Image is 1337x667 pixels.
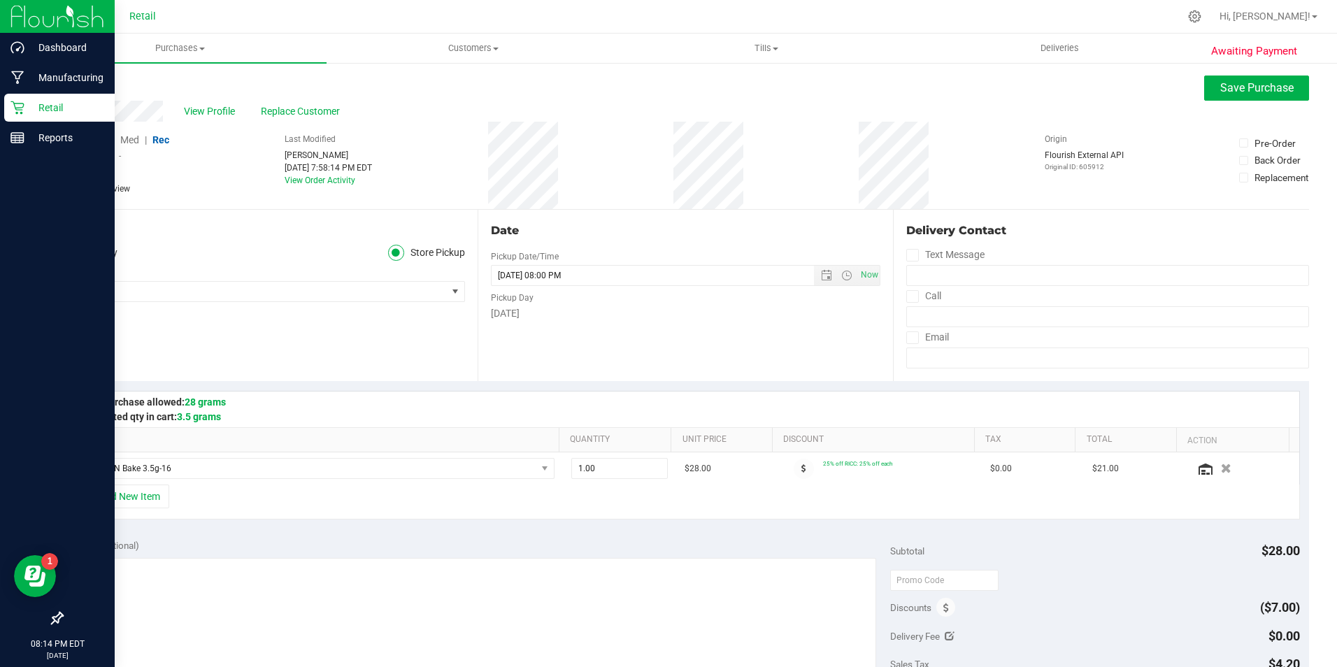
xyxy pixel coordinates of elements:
[1045,149,1124,172] div: Flourish External API
[177,411,221,422] span: 3.5 grams
[1254,153,1301,167] div: Back Order
[41,553,58,570] iframe: Resource center unread badge
[835,270,859,281] span: Open the time view
[906,286,941,306] label: Call
[890,545,924,557] span: Subtotal
[81,459,536,478] span: Cake N Bake 3.5g-16
[857,265,881,285] span: Set Current date
[10,101,24,115] inline-svg: Retail
[129,10,156,22] span: Retail
[1268,629,1300,643] span: $0.00
[906,265,1309,286] input: Format: (999) 999-9999
[24,129,108,146] p: Reports
[83,434,553,445] a: SKU
[285,149,372,162] div: [PERSON_NAME]
[285,162,372,174] div: [DATE] 7:58:14 PM EDT
[120,134,139,145] span: Med
[572,459,667,478] input: 1.00
[184,104,240,119] span: View Profile
[906,327,949,347] label: Email
[185,396,226,408] span: 28 grams
[1204,76,1309,101] button: Save Purchase
[985,434,1070,445] a: Tax
[1022,42,1098,55] span: Deliveries
[1211,43,1297,59] span: Awaiting Payment
[327,42,619,55] span: Customers
[24,69,108,86] p: Manufacturing
[620,34,913,63] a: Tills
[62,222,465,239] div: Location
[1045,133,1067,145] label: Origin
[83,396,226,408] span: Max purchase allowed:
[24,99,108,116] p: Retail
[10,71,24,85] inline-svg: Manufacturing
[1087,434,1171,445] a: Total
[1261,543,1300,558] span: $28.00
[491,250,559,263] label: Pickup Date/Time
[62,282,447,301] span: Retail
[1176,428,1289,453] th: Action
[890,595,931,620] span: Discounts
[447,282,464,301] span: select
[1186,10,1203,23] div: Manage settings
[152,134,169,145] span: Rec
[6,638,108,650] p: 08:14 PM EDT
[1254,171,1308,185] div: Replacement
[913,34,1206,63] a: Deliveries
[906,245,985,265] label: Text Message
[491,292,534,304] label: Pickup Day
[491,306,881,321] div: [DATE]
[783,434,968,445] a: Discount
[83,485,169,508] button: + Add New Item
[34,34,327,63] a: Purchases
[388,245,465,261] label: Store Pickup
[14,555,56,597] iframe: Resource center
[890,631,940,642] span: Delivery Fee
[285,175,355,185] a: View Order Activity
[285,133,336,145] label: Last Modified
[10,41,24,55] inline-svg: Dashboard
[682,434,767,445] a: Unit Price
[906,222,1309,239] div: Delivery Contact
[990,462,1012,475] span: $0.00
[1220,10,1310,22] span: Hi, [PERSON_NAME]!
[6,650,108,661] p: [DATE]
[80,458,555,479] span: NO DATA FOUND
[1260,600,1300,615] span: ($7.00)
[685,462,711,475] span: $28.00
[119,150,121,162] span: -
[83,411,221,422] span: Estimated qty in cart:
[34,42,327,55] span: Purchases
[906,306,1309,327] input: Format: (999) 999-9999
[10,131,24,145] inline-svg: Reports
[1254,136,1296,150] div: Pre-Order
[491,222,881,239] div: Date
[823,460,892,467] span: 25% off RICC: 25% off each
[327,34,620,63] a: Customers
[261,104,345,119] span: Replace Customer
[621,42,913,55] span: Tills
[1045,162,1124,172] p: Original ID: 605912
[945,631,955,641] i: Edit Delivery Fee
[815,270,838,281] span: Open the date view
[890,570,999,591] input: Promo Code
[145,134,147,145] span: |
[1092,462,1119,475] span: $21.00
[1220,81,1294,94] span: Save Purchase
[24,39,108,56] p: Dashboard
[570,434,666,445] a: Quantity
